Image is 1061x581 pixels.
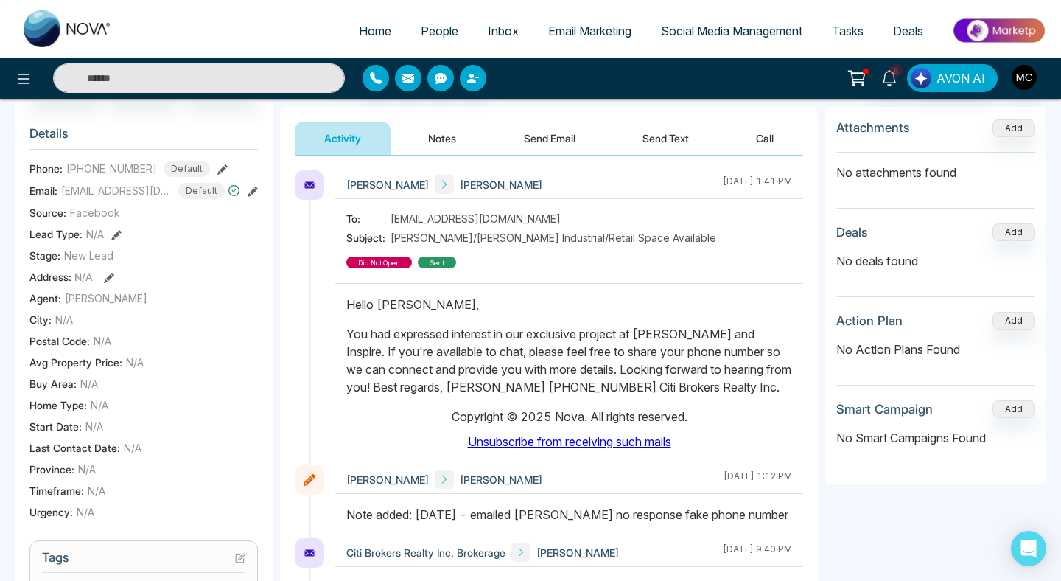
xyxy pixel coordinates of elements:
span: Postal Code : [29,333,90,349]
span: Timeframe : [29,483,84,498]
span: [PERSON_NAME] [460,472,542,487]
span: Phone: [29,161,63,176]
span: Address: [29,269,93,285]
span: [EMAIL_ADDRESS][DOMAIN_NAME] [391,211,561,226]
span: Email Marketing [548,24,631,38]
span: N/A [78,462,96,477]
div: [DATE] 1:41 PM [723,175,792,194]
span: Stage: [29,248,60,263]
span: [PERSON_NAME]/[PERSON_NAME] Industrial/Retail Space Available [391,230,716,246]
span: N/A [80,376,98,392]
span: Source: [29,205,66,220]
p: No Smart Campaigns Found [836,429,1035,447]
span: N/A [91,397,108,413]
span: N/A [85,419,103,434]
button: Send Email [494,122,605,155]
span: [PERSON_NAME] [346,177,429,192]
button: Add [992,400,1035,418]
button: Notes [399,122,486,155]
span: N/A [88,483,105,498]
span: New Lead [64,248,113,263]
span: People [421,24,458,38]
span: [PERSON_NAME] [536,545,619,560]
span: Urgency : [29,504,73,520]
span: Lead Type: [29,226,83,242]
h3: Action Plan [836,313,903,328]
span: Buy Area : [29,376,77,392]
a: Email Marketing [533,17,646,45]
span: Inbox [488,24,519,38]
span: N/A [86,226,104,242]
span: City : [29,312,52,327]
a: Inbox [473,17,533,45]
span: Avg Property Price : [29,355,122,370]
span: AVON AI [936,69,985,87]
span: Social Media Management [661,24,802,38]
p: No deals found [836,252,1035,270]
span: Tasks [832,24,864,38]
span: N/A [55,312,73,327]
span: [EMAIL_ADDRESS][DOMAIN_NAME] [61,183,172,198]
button: Activity [295,122,391,155]
button: Add [992,312,1035,330]
span: [PERSON_NAME] [346,472,429,487]
span: Subject: [346,230,391,246]
span: Home [359,24,391,38]
span: Facebook [70,205,120,220]
span: Home Type : [29,397,87,413]
span: [PERSON_NAME] [65,290,147,306]
span: [PERSON_NAME] [460,177,542,192]
h3: Details [29,126,258,149]
button: AVON AI [907,64,998,92]
h3: Deals [836,225,868,240]
span: To: [346,211,391,226]
div: [DATE] 1:12 PM [724,470,792,489]
span: N/A [126,355,144,370]
a: Home [344,17,406,45]
div: sent [418,257,456,268]
img: Market-place.gif [945,14,1052,47]
img: User Avatar [1012,65,1037,90]
span: Add [992,121,1035,133]
button: Call [726,122,803,155]
span: Province : [29,462,74,477]
a: People [406,17,473,45]
button: Add [992,119,1035,137]
a: Tasks [817,17,878,45]
p: No Action Plans Found [836,341,1035,358]
h3: Tags [42,550,245,573]
a: Deals [878,17,938,45]
span: N/A [124,440,141,456]
h3: Smart Campaign [836,402,933,417]
a: Social Media Management [646,17,817,45]
img: Nova CRM Logo [24,10,112,47]
span: Default [178,183,225,199]
span: Agent: [29,290,61,306]
div: did not open [346,257,412,268]
span: Default [164,161,210,177]
span: N/A [94,333,111,349]
span: Email: [29,183,57,198]
button: Add [992,223,1035,241]
p: No attachments found [836,153,1035,181]
a: 8 [872,64,907,90]
div: Open Intercom Messenger [1011,531,1046,566]
span: 8 [889,64,903,77]
span: Last Contact Date : [29,440,120,456]
img: Lead Flow [911,68,931,88]
span: N/A [74,271,93,283]
span: Citi Brokers Realty Inc. Brokerage [346,545,505,560]
span: Deals [893,24,923,38]
span: Start Date : [29,419,82,434]
button: Send Text [613,122,718,155]
span: [PHONE_NUMBER] [66,161,157,176]
span: N/A [77,504,94,520]
h3: Attachments [836,120,910,135]
div: [DATE] 9:40 PM [723,543,792,562]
